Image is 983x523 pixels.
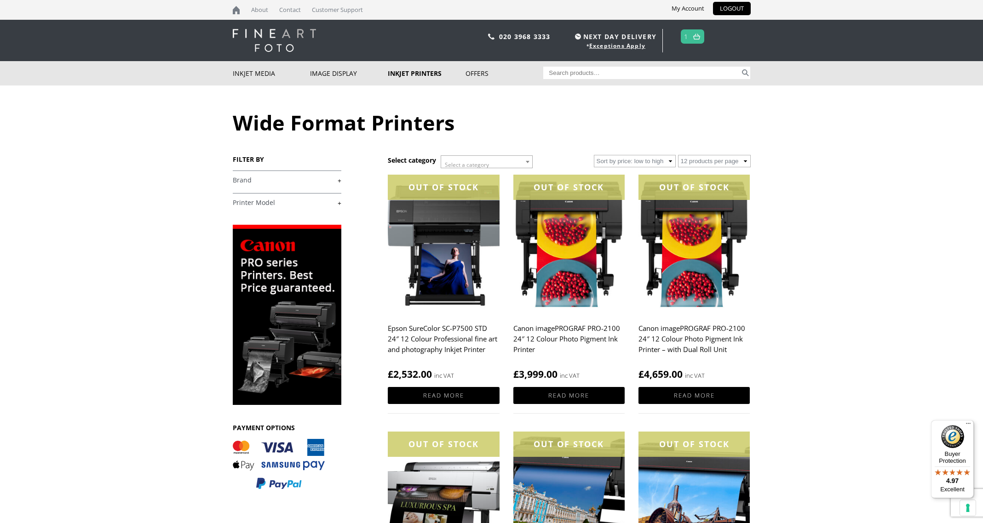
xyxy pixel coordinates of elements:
div: OUT OF STOCK [388,175,499,200]
button: Your consent preferences for tracking technologies [960,500,976,516]
h2: Epson SureColor SC-P7500 STD 24″ 12 Colour Professional fine art and photography Inkjet Printer [388,320,499,358]
h3: Select category [388,156,436,165]
a: + [233,199,341,207]
button: Search [740,67,751,79]
a: 020 3968 3333 [499,32,551,41]
input: Search products… [543,67,740,79]
img: promo [233,225,341,405]
bdi: 3,999.00 [513,368,558,381]
div: OUT OF STOCK [513,175,625,200]
a: Inkjet Printers [388,61,466,85]
div: OUT OF STOCK [388,432,499,457]
a: Read more about “Canon imagePROGRAF PRO-2100 24" 12 Colour Photo Pigment Ink Printer” [513,387,625,404]
img: Canon imagePROGRAF PRO-2100 24" 12 Colour Photo Pigment Ink Printer - with Dual Roll Unit [638,175,750,314]
div: OUT OF STOCK [638,175,750,200]
button: Menu [963,420,974,431]
img: logo-white.svg [233,29,316,52]
h4: Printer Model [233,193,341,211]
a: Read more about “Canon imagePROGRAF PRO-2100 24" 12 Colour Photo Pigment Ink Printer - with Dual ... [638,387,750,404]
h2: Canon imagePROGRAF PRO-2100 24″ 12 Colour Photo Pigment Ink Printer [513,320,625,358]
img: PAYMENT OPTIONS [233,439,325,490]
a: Exceptions Apply [589,42,645,50]
span: 4.97 [946,477,959,484]
h1: Wide Format Printers [233,108,751,136]
p: Excellent [931,486,974,493]
a: Inkjet Media [233,61,310,85]
img: Canon imagePROGRAF PRO-2100 24" 12 Colour Photo Pigment Ink Printer [513,175,625,314]
h4: Brand [233,171,341,189]
div: OUT OF STOCK [513,432,625,457]
span: £ [388,368,393,381]
p: Buyer Protection [931,450,974,464]
img: time.svg [575,34,581,40]
a: 1 [684,30,688,43]
img: Trusted Shops Trustmark [941,425,964,448]
a: Offers [466,61,543,85]
span: £ [513,368,519,381]
select: Shop order [594,155,676,167]
button: Trusted Shops TrustmarkBuyer Protection4.97Excellent [931,420,974,498]
a: LOGOUT [713,2,751,15]
a: My Account [665,2,711,15]
a: Image Display [310,61,388,85]
img: basket.svg [693,34,700,40]
a: OUT OF STOCKCanon imagePROGRAF PRO-2100 24″ 12 Colour Photo Pigment Ink Printer – with Dual Roll ... [638,175,750,381]
h3: FILTER BY [233,155,341,164]
h2: Canon imagePROGRAF PRO-2100 24″ 12 Colour Photo Pigment Ink Printer – with Dual Roll Unit [638,320,750,358]
span: £ [638,368,644,381]
img: phone.svg [488,34,494,40]
img: Epson SureColor SC-P7500 STD 24" 12 Colour Professional fine art and photography Inkjet Printer [388,175,499,314]
a: OUT OF STOCKEpson SureColor SC-P7500 STD 24″ 12 Colour Professional fine art and photography Inkj... [388,175,499,381]
bdi: 4,659.00 [638,368,683,381]
strong: inc VAT [685,370,705,381]
a: Read more about “Epson SureColor SC-P7500 STD 24" 12 Colour Professional fine art and photography... [388,387,499,404]
h3: PAYMENT OPTIONS [233,423,341,432]
strong: inc VAT [560,370,580,381]
bdi: 2,532.00 [388,368,432,381]
span: Select a category [445,161,489,169]
div: OUT OF STOCK [638,432,750,457]
a: OUT OF STOCKCanon imagePROGRAF PRO-2100 24″ 12 Colour Photo Pigment Ink Printer £3,999.00 inc VAT [513,175,625,381]
strong: inc VAT [434,370,454,381]
span: NEXT DAY DELIVERY [573,31,656,42]
a: + [233,176,341,185]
